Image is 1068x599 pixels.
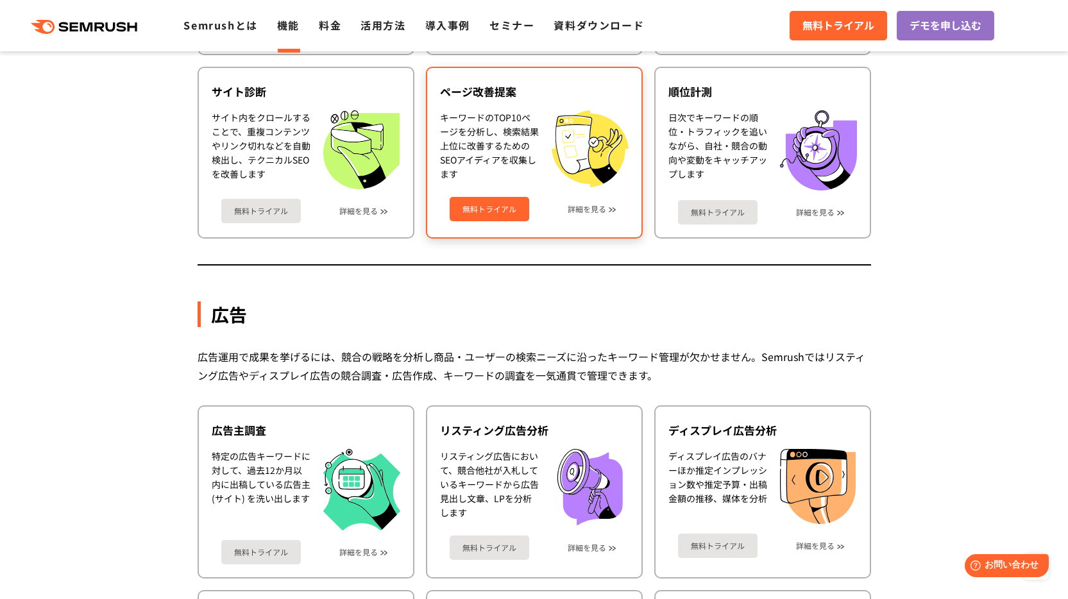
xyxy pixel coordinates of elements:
a: 無料トライアル [450,536,529,560]
div: サイト内をクロールすることで、重複コンテンツやリンク切れなどを自動検出し、テクニカルSEOを改善します [212,110,310,189]
a: 詳細を見る [339,207,378,215]
a: 資料ダウンロード [554,17,644,33]
img: ディスプレイ広告分析 [780,449,856,525]
div: 特定の広告キーワードに対して、過去12か月以内に出稿している広告主 (サイト) を洗い出します [212,449,310,530]
a: 詳細を見る [339,548,378,557]
div: キーワードのTOP10ページを分析し、検索結果上位に改善するためのSEOアイディアを収集します [440,110,539,187]
div: 広告主調査 [212,423,400,438]
div: ディスプレイ広告のバナーほか推定インプレッション数や推定予算・出稿金額の推移、媒体を分析 [668,449,767,525]
a: 機能 [277,17,300,33]
iframe: Help widget launcher [954,549,1054,585]
div: ページ改善提案 [440,84,629,99]
div: ディスプレイ広告分析 [668,423,857,438]
a: 詳細を見る [568,543,606,552]
a: 詳細を見る [568,205,606,214]
img: リスティング広告分析 [552,449,629,526]
a: セミナー [489,17,534,33]
a: 無料トライアル [450,197,529,221]
a: 導入事例 [425,17,470,33]
div: 広告 [198,301,871,327]
a: 無料トライアル [678,200,758,224]
a: 無料トライアル [790,11,887,40]
img: サイト診断 [323,110,400,189]
img: 順位計測 [780,110,857,190]
div: サイト診断 [212,84,400,99]
a: 無料トライアル [678,534,758,558]
div: 広告運用で成果を挙げるには、競合の戦略を分析し商品・ユーザーの検索ニーズに沿ったキーワード管理が欠かせません。Semrushではリスティング広告やディスプレイ広告の競合調査・広告作成、キーワード... [198,348,871,385]
a: Semrushとは [183,17,257,33]
div: 順位計測 [668,84,857,99]
a: 詳細を見る [796,541,835,550]
div: リスティング広告分析 [440,423,629,438]
img: 広告主調査 [323,449,400,530]
a: 無料トライアル [221,540,301,564]
a: 料金 [319,17,341,33]
a: 詳細を見る [796,208,835,217]
span: 無料トライアル [802,17,874,34]
span: デモを申し込む [910,17,981,34]
a: 無料トライアル [221,199,301,223]
img: ページ改善提案 [552,110,629,187]
a: 活用方法 [360,17,405,33]
div: 日次でキーワードの順位・トラフィックを追いながら、自社・競合の動向や変動をキャッチアップします [668,110,767,190]
a: デモを申し込む [897,11,994,40]
div: リスティング広告において、競合他社が入札しているキーワードから広告見出し文章、LPを分析します [440,449,539,526]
